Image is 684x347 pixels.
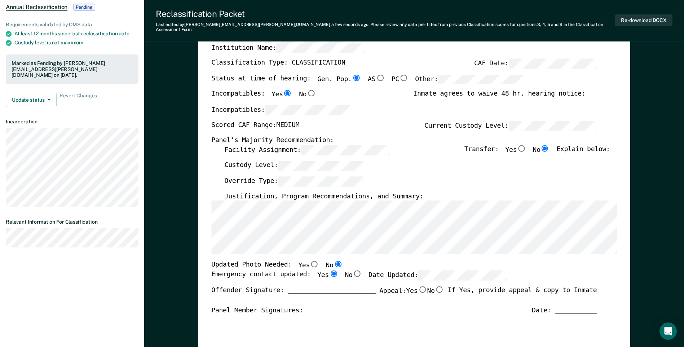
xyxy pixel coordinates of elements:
[418,286,427,293] input: Yes
[310,261,319,268] input: Yes
[211,90,316,105] div: Incompatibles:
[474,58,597,68] label: CAF Date:
[301,145,389,155] input: Facility Assignment:
[424,121,597,131] label: Current Custody Level:
[14,31,138,37] div: At least 12 months since last reclassification
[211,121,299,131] label: Scored CAF Range: MEDIUM
[224,176,366,186] label: Override Type:
[224,145,389,155] label: Facility Assignment:
[59,93,97,107] span: Revert Changes
[331,22,369,27] span: a few seconds ago
[6,22,138,28] div: Requirements validated by OMS data
[272,90,292,100] label: Yes
[317,74,361,84] label: Gen. Pop.
[333,261,343,268] input: No
[517,145,526,151] input: Yes
[211,74,526,90] div: Status at time of hearing:
[306,90,316,97] input: No
[532,307,597,316] div: Date: ___________
[211,58,345,68] label: Classification Type: CLASSIFICATION
[283,90,292,97] input: Yes
[406,286,427,295] label: Yes
[278,161,366,170] input: Custody Level:
[211,43,365,53] label: Institution Name:
[156,9,615,19] div: Reclassification Packet
[659,322,677,340] div: Open Intercom Messenger
[6,119,138,125] dt: Incarceration
[434,286,444,293] input: No
[413,90,597,105] div: Inmate agrees to waive 48 hr. hearing notice: __
[352,74,361,81] input: Gen. Pop.
[418,270,507,280] input: Date Updated:
[399,74,409,81] input: PC
[211,286,597,307] div: Offender Signature: _______________________ If Yes, provide appeal & copy to Inmate
[298,261,319,271] label: Yes
[329,270,338,277] input: Yes
[276,43,365,53] input: Institution Name:
[6,4,67,11] span: Annual Reclassification
[505,145,526,155] label: Yes
[427,286,444,295] label: No
[508,121,597,131] input: Current Custody Level:
[119,31,129,36] span: date
[533,145,550,155] label: No
[6,219,138,225] dt: Relevant Information For Classification
[379,286,444,301] label: Appeal:
[211,270,507,286] div: Emergency contact updated:
[6,93,57,107] button: Update status
[415,74,526,84] label: Other:
[369,270,507,280] label: Date Updated:
[156,22,615,32] div: Last edited by [PERSON_NAME][EMAIL_ADDRESS][PERSON_NAME][DOMAIN_NAME] . Please review any data pr...
[211,136,597,145] div: Panel's Majority Recommendation:
[211,307,303,316] div: Panel Member Signatures:
[278,176,366,186] input: Override Type:
[224,192,423,201] label: Justification, Program Recommendations, and Summary:
[211,105,353,115] label: Incompatibles:
[368,74,385,84] label: AS
[352,270,362,277] input: No
[540,145,550,151] input: No
[438,74,526,84] input: Other:
[391,74,408,84] label: PC
[326,261,343,271] label: No
[265,105,353,115] input: Incompatibles:
[345,270,362,280] label: No
[317,270,338,280] label: Yes
[211,261,343,271] div: Updated Photo Needed:
[375,74,385,81] input: AS
[464,145,610,161] div: Transfer: Explain below:
[299,90,316,100] label: No
[224,161,366,170] label: Custody Level:
[61,40,83,45] span: maximum
[14,40,138,46] div: Custody level is not
[615,14,672,26] button: Re-download DOCX
[12,60,133,78] div: Marked as Pending by [PERSON_NAME][EMAIL_ADDRESS][PERSON_NAME][DOMAIN_NAME] on [DATE].
[508,58,597,68] input: CAF Date:
[73,4,95,11] span: Pending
